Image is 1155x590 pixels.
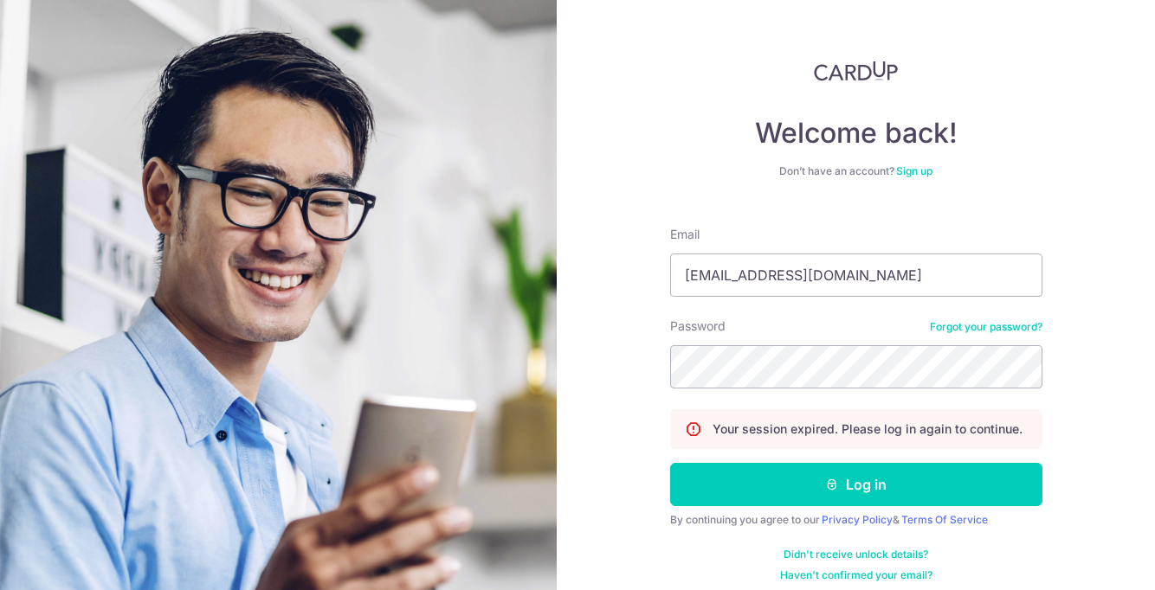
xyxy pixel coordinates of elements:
a: Didn't receive unlock details? [784,548,928,561]
input: Enter your Email [670,253,1042,297]
div: Don’t have an account? [670,164,1042,178]
label: Password [670,317,726,335]
button: Log in [670,463,1042,506]
div: By continuing you agree to our & [670,513,1042,527]
a: Forgot your password? [930,320,1042,334]
a: Sign up [896,164,932,177]
p: Your session expired. Please log in again to continue. [713,420,1023,438]
h4: Welcome back! [670,116,1042,151]
a: Terms Of Service [901,513,988,526]
img: CardUp Logo [814,61,899,81]
label: Email [670,226,700,243]
a: Privacy Policy [822,513,893,526]
a: Haven't confirmed your email? [780,568,932,582]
